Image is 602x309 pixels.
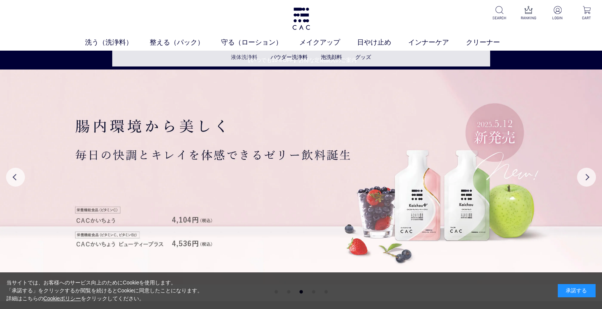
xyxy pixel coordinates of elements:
a: メイクアップ [299,37,357,48]
p: RANKING [519,15,538,21]
img: logo [291,8,311,30]
a: 【いつでも10％OFF】お得な定期購入のご案内 [0,56,602,64]
p: CART [577,15,596,21]
button: Next [577,168,596,187]
a: クリーナー [466,37,517,48]
p: SEARCH [490,15,509,21]
a: CART [577,6,596,21]
a: インナーケア [408,37,466,48]
a: 洗う（洗浄料） [85,37,150,48]
div: 承諾する [558,284,596,297]
a: SEARCH [490,6,509,21]
a: グッズ [355,54,371,60]
a: 日やけ止め [357,37,408,48]
a: LOGIN [548,6,567,21]
p: LOGIN [548,15,567,21]
button: Previous [6,168,25,187]
a: 液体洗浄料 [231,54,257,60]
a: 守る（ローション） [221,37,299,48]
a: 泡洗顔料 [321,54,342,60]
a: パウダー洗浄料 [271,54,308,60]
a: 整える（パック） [150,37,221,48]
a: RANKING [519,6,538,21]
a: Cookieポリシー [43,295,81,301]
div: 当サイトでは、お客様へのサービス向上のためにCookieを使用します。 「承諾する」をクリックするか閲覧を続けるとCookieに同意したことになります。 詳細はこちらの をクリックしてください。 [6,279,203,303]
